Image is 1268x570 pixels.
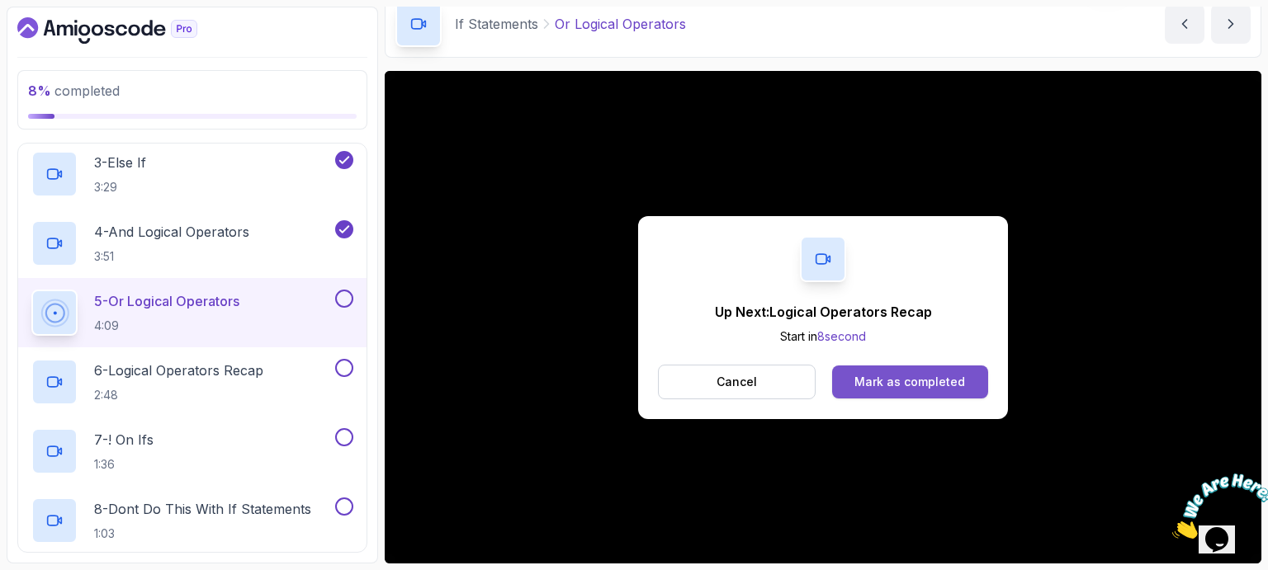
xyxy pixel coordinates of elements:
[94,456,154,473] p: 1:36
[1211,4,1251,44] button: next content
[94,291,239,311] p: 5 - Or Logical Operators
[854,374,965,390] div: Mark as completed
[94,387,263,403] p: 2:48
[31,151,353,197] button: 3-Else If3:29
[94,430,154,450] p: 7 - ! On Ifs
[7,7,109,72] img: Chat attention grabber
[94,222,249,242] p: 4 - And Logical Operators
[715,302,932,322] p: Up Next: Logical Operators Recap
[94,525,311,542] p: 1:03
[31,290,353,336] button: 5-Or Logical Operators4:09
[658,365,816,399] button: Cancel
[555,14,686,34] p: Or Logical Operators
[7,7,13,21] span: 1
[94,499,311,519] p: 8 - Dont Do This With If Statements
[717,374,757,390] p: Cancel
[31,220,353,266] button: 4-And Logical Operators3:51
[31,497,353,544] button: 8-Dont Do This With If Statements1:03
[1166,467,1268,545] iframe: chat widget
[94,248,249,265] p: 3:51
[1165,4,1204,44] button: previous content
[17,17,235,44] a: Dashboard
[94,179,146,195] p: 3:29
[385,71,1261,563] iframe: 5 - OR Logical Operators
[31,359,353,405] button: 6-Logical Operators Recap2:48
[31,428,353,474] button: 7-! On Ifs1:36
[28,82,51,99] span: 8 %
[28,82,120,99] span: completed
[817,329,866,343] span: 8 second
[94,153,146,172] p: 3 - Else If
[94,318,239,334] p: 4:09
[832,365,988,398] button: Mark as completed
[455,14,538,34] p: If Statements
[94,360,263,380] p: 6 - Logical Operators Recap
[715,328,932,345] p: Start in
